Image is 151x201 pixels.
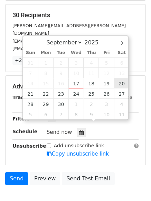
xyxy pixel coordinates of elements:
span: August 31, 2025 [23,57,38,68]
span: September 8, 2025 [38,68,53,78]
strong: Filters [12,116,30,121]
strong: Tracking [12,95,36,100]
span: October 7, 2025 [53,109,68,119]
span: September 11, 2025 [84,68,99,78]
span: September 21, 2025 [23,88,38,99]
span: September 10, 2025 [68,68,84,78]
span: September 27, 2025 [114,88,129,99]
a: Send [5,172,28,185]
iframe: Chat Widget [116,168,151,201]
span: September 2, 2025 [53,57,68,68]
span: October 3, 2025 [99,99,114,109]
a: Preview [30,172,60,185]
span: September 5, 2025 [99,57,114,68]
small: [PERSON_NAME][EMAIL_ADDRESS][PERSON_NAME][DOMAIN_NAME] [12,23,126,36]
span: September 4, 2025 [84,57,99,68]
span: Tue [53,51,68,55]
span: Sun [23,51,38,55]
span: October 8, 2025 [68,109,84,119]
small: [EMAIL_ADDRESS][DOMAIN_NAME] [12,46,89,51]
span: Thu [84,51,99,55]
span: September 22, 2025 [38,88,53,99]
strong: Unsubscribe [12,143,46,149]
span: September 29, 2025 [38,99,53,109]
input: Year [83,39,107,46]
span: Send now [47,129,72,135]
a: +27 more [12,56,41,65]
span: September 15, 2025 [38,78,53,88]
span: September 26, 2025 [99,88,114,99]
span: October 11, 2025 [114,109,129,119]
small: [EMAIL_ADDRESS][DOMAIN_NAME] [12,39,89,44]
span: September 9, 2025 [53,68,68,78]
span: Fri [99,51,114,55]
span: September 17, 2025 [68,78,84,88]
h5: Advanced [12,83,139,90]
label: Add unsubscribe link [54,142,104,149]
a: Copy unsubscribe link [47,151,109,157]
span: September 19, 2025 [99,78,114,88]
span: October 2, 2025 [84,99,99,109]
span: October 10, 2025 [99,109,114,119]
span: September 3, 2025 [68,57,84,68]
span: October 4, 2025 [114,99,129,109]
span: September 14, 2025 [23,78,38,88]
span: September 1, 2025 [38,57,53,68]
a: Send Test Email [62,172,114,185]
span: September 7, 2025 [23,68,38,78]
span: September 30, 2025 [53,99,68,109]
span: September 20, 2025 [114,78,129,88]
span: October 1, 2025 [68,99,84,109]
span: September 24, 2025 [68,88,84,99]
span: September 18, 2025 [84,78,99,88]
span: Sat [114,51,129,55]
span: Mon [38,51,53,55]
span: September 25, 2025 [84,88,99,99]
span: Wed [68,51,84,55]
span: October 5, 2025 [23,109,38,119]
strong: Schedule [12,129,37,134]
span: September 28, 2025 [23,99,38,109]
span: September 13, 2025 [114,68,129,78]
span: October 9, 2025 [84,109,99,119]
span: September 23, 2025 [53,88,68,99]
span: September 16, 2025 [53,78,68,88]
span: October 6, 2025 [38,109,53,119]
span: September 12, 2025 [99,68,114,78]
span: September 6, 2025 [114,57,129,68]
h5: 30 Recipients [12,11,139,19]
